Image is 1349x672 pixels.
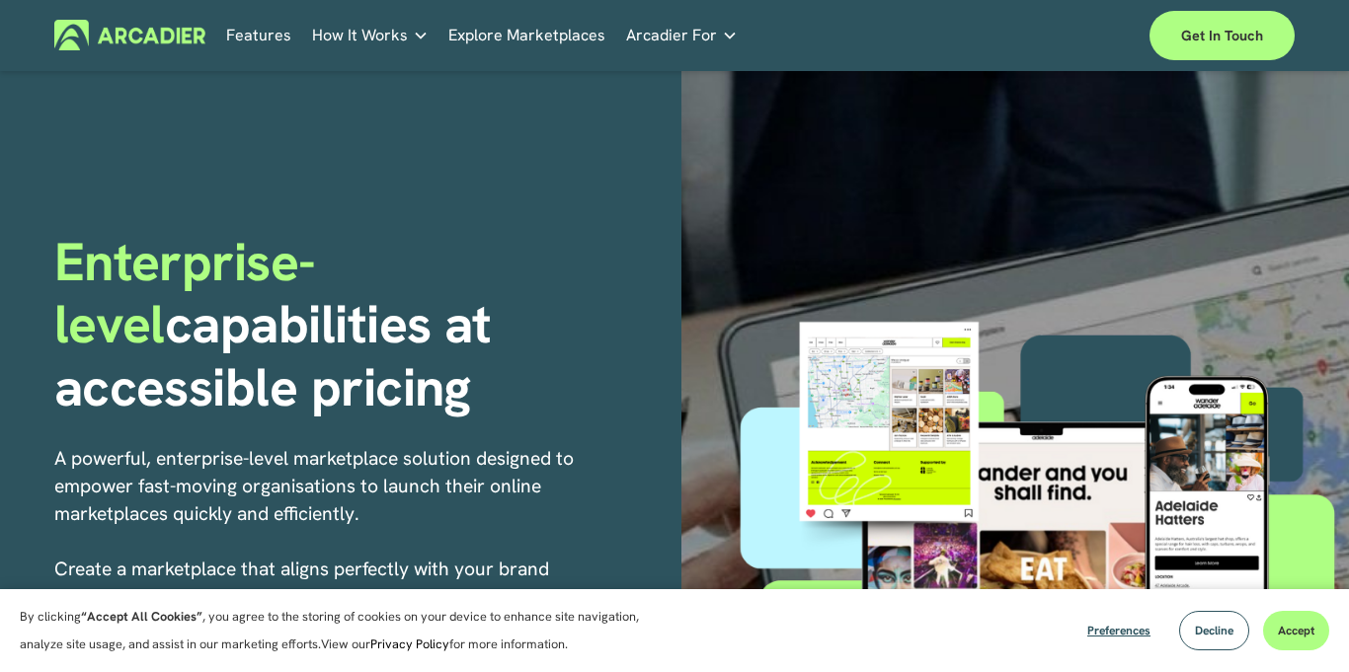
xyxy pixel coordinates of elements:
button: Decline [1179,611,1249,650]
span: Accept [1278,623,1314,638]
p: By clicking , you agree to the storing of cookies on your device to enhance site navigation, anal... [20,603,662,658]
span: Arcadier For [626,22,717,49]
a: Get in touch [1150,11,1295,60]
a: Explore Marketplaces [448,20,605,50]
a: folder dropdown [312,20,429,50]
a: Features [226,20,291,50]
strong: “Accept All Cookies” [81,608,202,625]
span: Decline [1195,623,1233,638]
a: folder dropdown [626,20,738,50]
span: Preferences [1087,623,1151,638]
strong: capabilities at accessible pricing [54,289,506,420]
button: Preferences [1072,611,1165,650]
img: Arcadier [54,20,205,50]
button: Accept [1263,611,1329,650]
span: How It Works [312,22,408,49]
a: Privacy Policy [370,635,449,652]
span: Enterprise-level [54,227,316,358]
